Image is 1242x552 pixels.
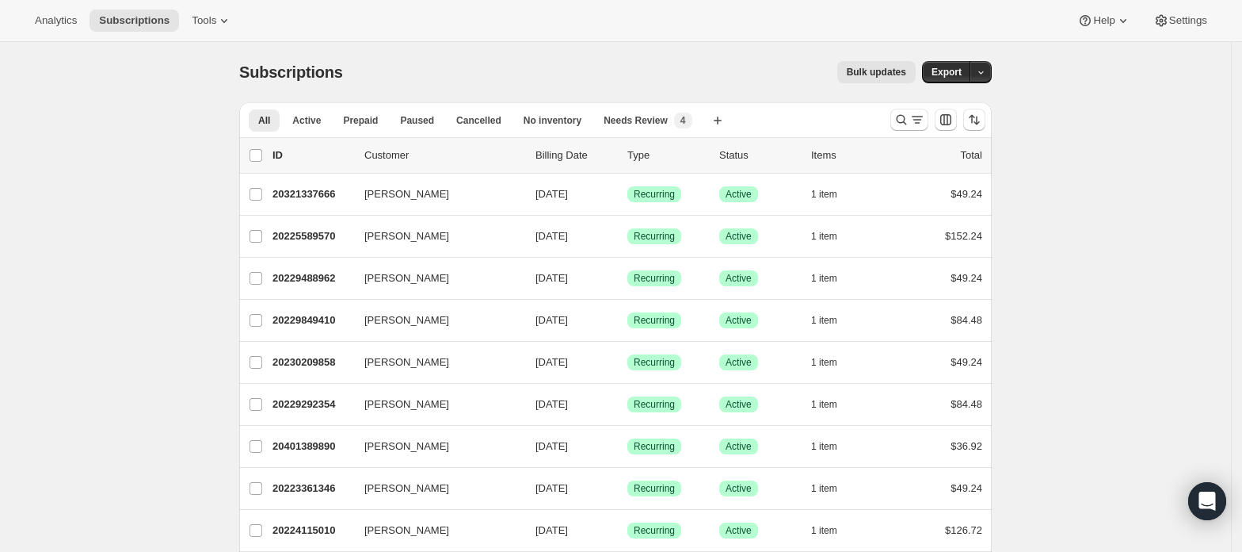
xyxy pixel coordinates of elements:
[811,188,837,201] span: 1 item
[364,355,449,370] span: [PERSON_NAME]
[1188,482,1226,520] div: Open Intercom Messenger
[364,312,449,328] span: [PERSON_NAME]
[837,61,916,83] button: Bulk updates
[400,114,434,127] span: Paused
[811,482,837,495] span: 1 item
[627,148,707,163] div: Type
[524,114,581,127] span: No inventory
[355,224,513,249] button: [PERSON_NAME]
[292,114,321,127] span: Active
[811,435,855,458] button: 1 item
[811,148,890,163] div: Items
[99,14,170,27] span: Subscriptions
[1068,10,1140,32] button: Help
[726,356,752,369] span: Active
[272,270,352,286] p: 20229488962
[634,230,675,243] span: Recurring
[272,148,982,163] div: IDCustomerBilling DateTypeStatusItemsTotal
[355,266,513,291] button: [PERSON_NAME]
[364,148,523,163] p: Customer
[847,66,906,79] span: Bulk updates
[951,440,982,452] span: $36.92
[535,272,568,284] span: [DATE]
[811,272,837,285] span: 1 item
[272,477,982,500] div: 20223361346[PERSON_NAME][DATE]SuccessRecurringSuccessActive1 item$49.24
[634,356,675,369] span: Recurring
[951,398,982,410] span: $84.48
[364,186,449,202] span: [PERSON_NAME]
[811,393,855,416] button: 1 item
[364,481,449,496] span: [PERSON_NAME]
[535,188,568,200] span: [DATE]
[364,228,449,244] span: [PERSON_NAME]
[634,440,675,453] span: Recurring
[1144,10,1217,32] button: Settings
[272,397,352,412] p: 20229292354
[945,230,982,242] span: $152.24
[951,272,982,284] span: $49.24
[272,228,352,244] p: 20225589570
[272,267,982,289] div: 20229488962[PERSON_NAME][DATE]SuccessRecurringSuccessActive1 item$49.24
[811,183,855,205] button: 1 item
[535,398,568,410] span: [DATE]
[535,524,568,536] span: [DATE]
[726,272,752,285] span: Active
[192,14,216,27] span: Tools
[726,482,752,495] span: Active
[364,397,449,412] span: [PERSON_NAME]
[604,114,668,127] span: Needs Review
[272,393,982,416] div: 20229292354[PERSON_NAME][DATE]SuccessRecurringSuccessActive1 item$84.48
[272,523,352,539] p: 20224115010
[90,10,179,32] button: Subscriptions
[364,439,449,454] span: [PERSON_NAME]
[272,148,352,163] p: ID
[535,482,568,494] span: [DATE]
[811,477,855,500] button: 1 item
[343,114,378,127] span: Prepaid
[364,270,449,286] span: [PERSON_NAME]
[945,524,982,536] span: $126.72
[535,314,568,326] span: [DATE]
[35,14,77,27] span: Analytics
[705,109,730,132] button: Create new view
[272,481,352,496] p: 20223361346
[1093,14,1114,27] span: Help
[890,109,928,131] button: Search and filter results
[951,356,982,368] span: $49.24
[961,148,982,163] p: Total
[726,188,752,201] span: Active
[719,148,798,163] p: Status
[535,230,568,242] span: [DATE]
[272,186,352,202] p: 20321337666
[951,188,982,200] span: $49.24
[726,524,752,537] span: Active
[726,314,752,327] span: Active
[258,114,270,127] span: All
[963,109,985,131] button: Sort the results
[25,10,86,32] button: Analytics
[811,351,855,374] button: 1 item
[272,435,982,458] div: 20401389890[PERSON_NAME][DATE]SuccessRecurringSuccessActive1 item$36.92
[355,308,513,333] button: [PERSON_NAME]
[811,398,837,411] span: 1 item
[922,61,971,83] button: Export
[811,314,837,327] span: 1 item
[272,355,352,370] p: 20230209858
[272,519,982,542] div: 20224115010[PERSON_NAME][DATE]SuccessRecurringSuccessActive1 item$126.72
[931,66,962,79] span: Export
[811,519,855,542] button: 1 item
[811,309,855,332] button: 1 item
[364,523,449,539] span: [PERSON_NAME]
[811,267,855,289] button: 1 item
[634,314,675,327] span: Recurring
[182,10,242,32] button: Tools
[355,476,513,501] button: [PERSON_NAME]
[355,182,513,207] button: [PERSON_NAME]
[634,524,675,537] span: Recurring
[680,114,686,127] span: 4
[935,109,957,131] button: Customize table column order and visibility
[355,392,513,417] button: [PERSON_NAME]
[272,225,982,247] div: 20225589570[PERSON_NAME][DATE]SuccessRecurringSuccessActive1 item$152.24
[634,482,675,495] span: Recurring
[535,440,568,452] span: [DATE]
